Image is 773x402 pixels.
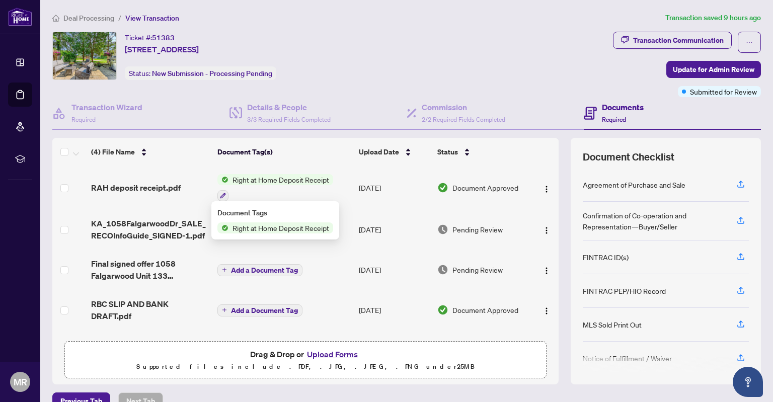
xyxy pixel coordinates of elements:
[746,39,753,46] span: ellipsis
[422,116,505,123] span: 2/2 Required Fields Completed
[437,304,448,315] img: Document Status
[583,150,674,164] span: Document Checklist
[91,217,209,242] span: KA_1058FalgarwoodDr_SALE_RECOInfoGuide_SIGNED-1.pdf
[250,348,361,361] span: Drag & Drop or
[152,69,272,78] span: New Submission - Processing Pending
[543,267,551,275] img: Logo
[583,319,642,330] div: MLS Sold Print Out
[152,33,175,42] span: 51383
[217,304,302,316] button: Add a Document Tag
[583,210,725,232] div: Confirmation of Co-operation and Representation—Buyer/Seller
[91,258,209,282] span: Final signed offer 1058 Falgarwood Unit 133 [GEOGRAPHIC_DATA]pdf
[222,307,227,312] span: plus
[633,32,724,48] div: Transaction Communication
[355,138,433,166] th: Upload Date
[437,146,458,157] span: Status
[733,367,763,397] button: Open asap
[583,179,685,190] div: Agreement of Purchase and Sale
[602,116,626,123] span: Required
[665,12,761,24] article: Transaction saved 9 hours ago
[437,264,448,275] img: Document Status
[87,138,214,166] th: (4) File Name
[91,146,135,157] span: (4) File Name
[217,263,302,276] button: Add a Document Tag
[222,267,227,272] span: plus
[673,61,754,77] span: Update for Admin Review
[538,180,555,196] button: Logo
[583,252,629,263] div: FINTRAC ID(s)
[543,226,551,234] img: Logo
[538,302,555,318] button: Logo
[71,116,96,123] span: Required
[437,224,448,235] img: Document Status
[91,298,209,322] span: RBC SLIP AND BANK DRAFT.pdf
[217,207,333,218] div: Document Tags
[422,101,505,113] h4: Commission
[247,116,331,123] span: 3/3 Required Fields Completed
[65,342,546,379] span: Drag & Drop orUpload FormsSupported files include .PDF, .JPG, .JPEG, .PNG under25MB
[538,221,555,237] button: Logo
[355,209,433,250] td: [DATE]
[125,14,179,23] span: View Transaction
[231,307,298,314] span: Add a Document Tag
[602,101,644,113] h4: Documents
[452,304,518,315] span: Document Approved
[125,66,276,80] div: Status:
[217,264,302,276] button: Add a Document Tag
[433,138,531,166] th: Status
[666,61,761,78] button: Update for Admin Review
[452,182,518,193] span: Document Approved
[228,174,333,185] span: Right at Home Deposit Receipt
[228,222,333,233] span: Right at Home Deposit Receipt
[583,353,672,364] div: Notice of Fulfillment / Waiver
[690,86,757,97] span: Submitted for Review
[52,15,59,22] span: home
[613,32,732,49] button: Transaction Communication
[355,290,433,330] td: [DATE]
[53,32,116,79] img: IMG-W12218598_1.jpg
[437,182,448,193] img: Document Status
[125,43,199,55] span: [STREET_ADDRESS]
[14,375,27,389] span: MR
[538,262,555,278] button: Logo
[355,166,433,209] td: [DATE]
[118,12,121,24] li: /
[543,185,551,193] img: Logo
[71,361,540,373] p: Supported files include .PDF, .JPG, .JPEG, .PNG under 25 MB
[247,101,331,113] h4: Details & People
[217,222,228,233] img: Status Icon
[63,14,114,23] span: Deal Processing
[91,182,181,194] span: RAH deposit receipt.pdf
[71,101,142,113] h4: Transaction Wizard
[217,174,333,201] button: Status IconRight at Home Deposit Receipt
[125,32,175,43] div: Ticket #:
[213,138,355,166] th: Document Tag(s)
[543,307,551,315] img: Logo
[359,146,399,157] span: Upload Date
[355,250,433,290] td: [DATE]
[452,224,503,235] span: Pending Review
[217,303,302,316] button: Add a Document Tag
[217,174,228,185] img: Status Icon
[583,285,666,296] div: FINTRAC PEP/HIO Record
[231,267,298,274] span: Add a Document Tag
[8,8,32,26] img: logo
[304,348,361,361] button: Upload Forms
[452,264,503,275] span: Pending Review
